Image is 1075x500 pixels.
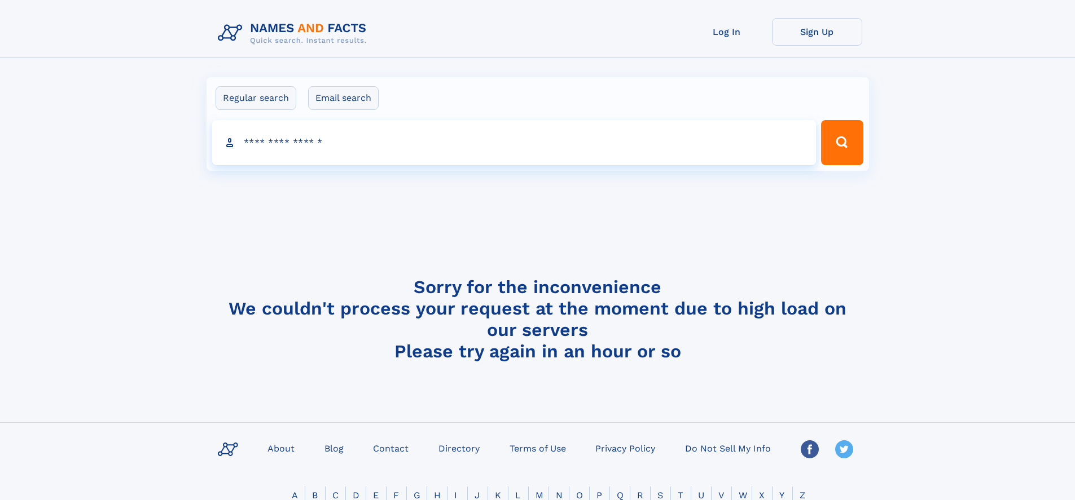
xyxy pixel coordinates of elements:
a: Privacy Policy [591,440,660,456]
a: Log In [682,18,772,46]
label: Regular search [216,86,296,110]
input: search input [212,120,817,165]
label: Email search [308,86,379,110]
img: Facebook [801,440,819,458]
h4: Sorry for the inconvenience We couldn't process your request at the moment due to high load on ou... [213,276,862,362]
a: Sign Up [772,18,862,46]
a: About [263,440,299,456]
a: Terms of Use [505,440,571,456]
a: Blog [320,440,348,456]
a: Do Not Sell My Info [681,440,775,456]
a: Contact [368,440,413,456]
img: Twitter [835,440,853,458]
a: Directory [434,440,484,456]
img: Logo Names and Facts [213,18,376,48]
button: Search Button [821,120,863,165]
